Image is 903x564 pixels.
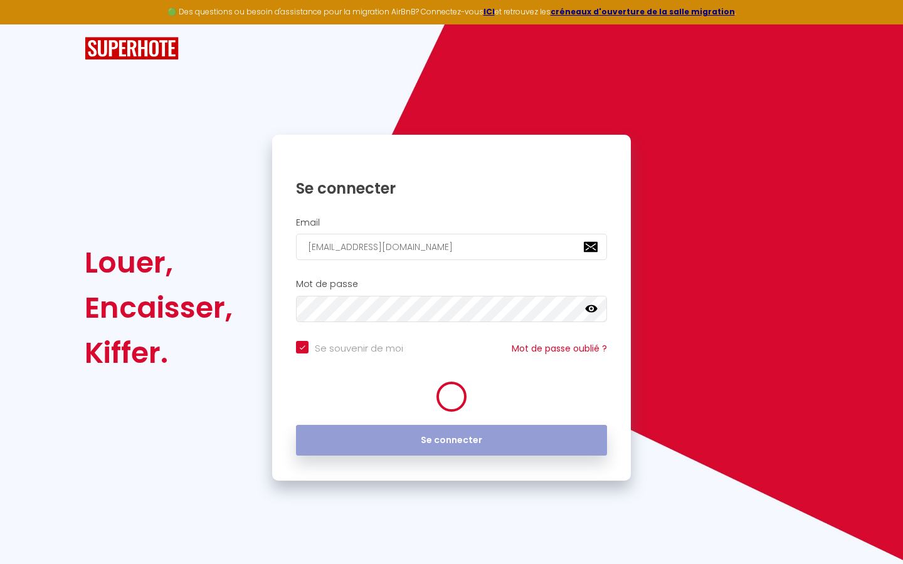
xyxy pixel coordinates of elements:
button: Se connecter [296,425,607,456]
button: Ouvrir le widget de chat LiveChat [10,5,48,43]
h2: Email [296,217,607,228]
a: ICI [483,6,495,17]
input: Ton Email [296,234,607,260]
div: Encaisser, [85,285,233,330]
div: Louer, [85,240,233,285]
a: Mot de passe oublié ? [512,342,607,355]
h1: Se connecter [296,179,607,198]
h2: Mot de passe [296,279,607,290]
div: Kiffer. [85,330,233,375]
img: SuperHote logo [85,37,179,60]
a: créneaux d'ouverture de la salle migration [551,6,735,17]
